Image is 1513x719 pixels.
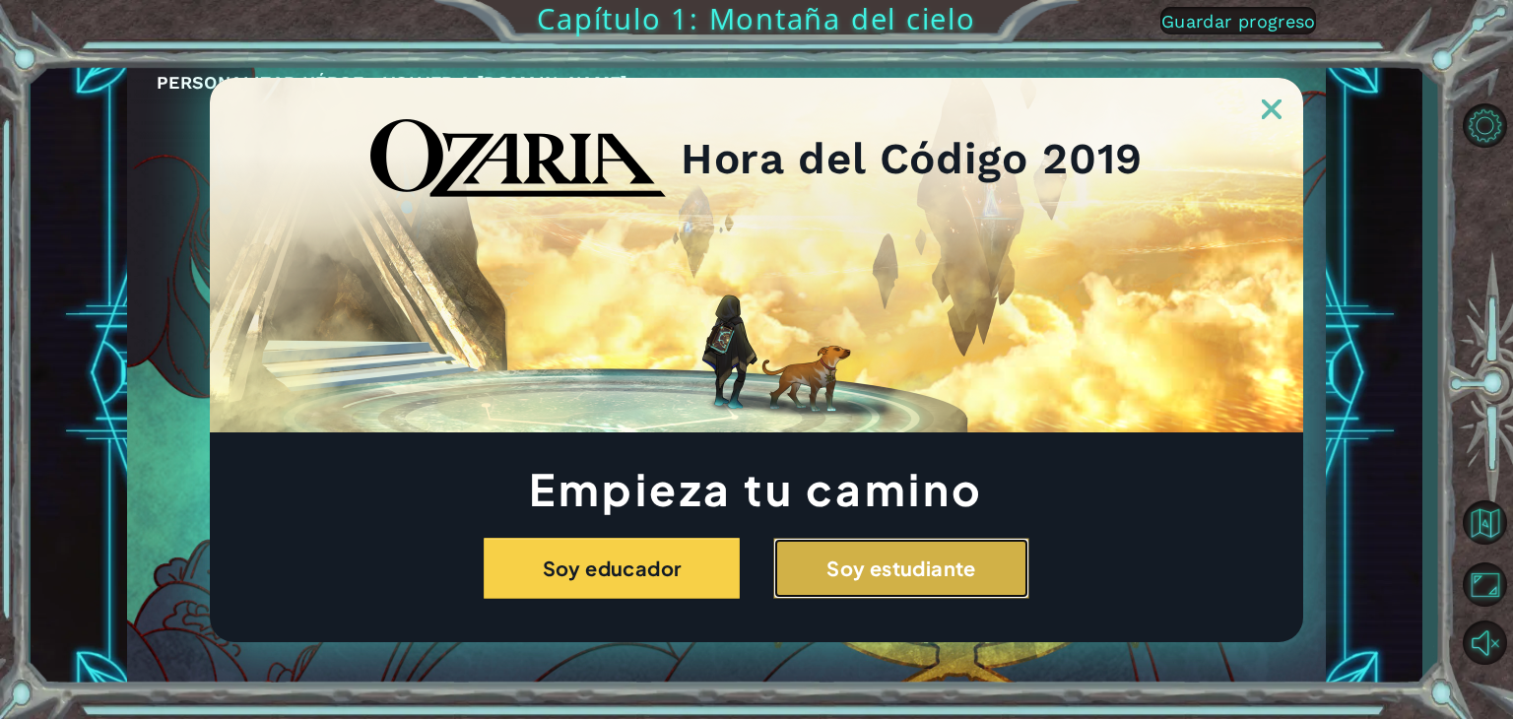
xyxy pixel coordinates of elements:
[484,538,740,599] button: Soy educador
[370,119,666,198] img: blackOzariaWordmark.png
[210,469,1303,508] h1: Empieza tu camino
[681,140,1144,177] h2: Hora del Código 2019
[773,538,1029,599] button: Soy estudiante
[1262,99,1282,119] img: ExitButton_Dusk.png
